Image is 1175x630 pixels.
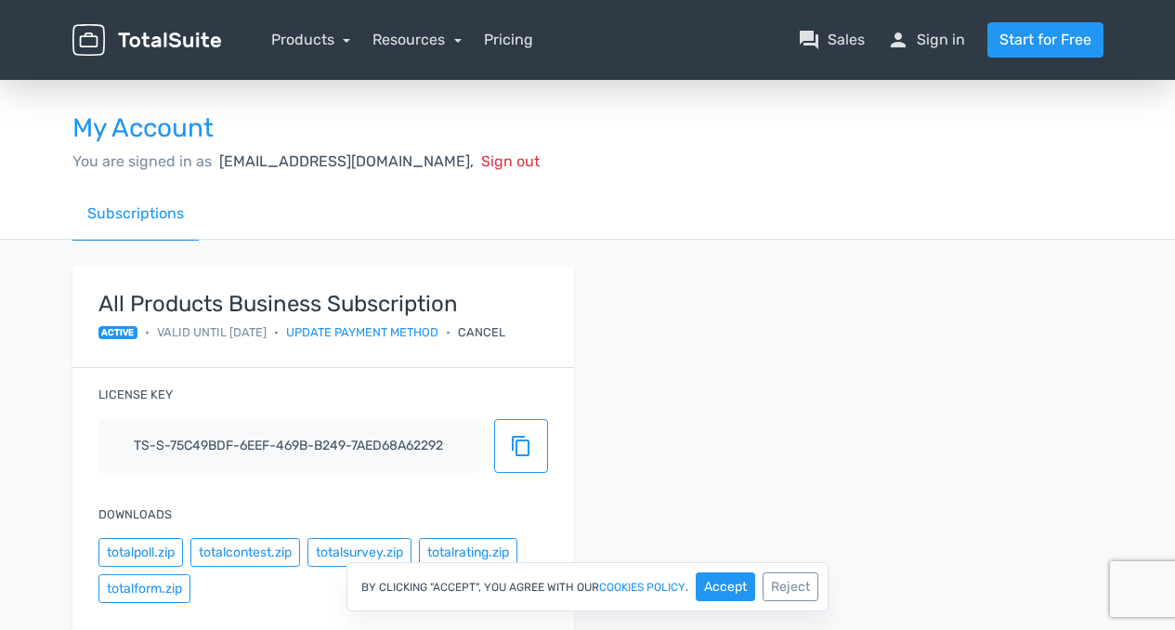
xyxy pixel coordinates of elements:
a: cookies policy [599,582,685,593]
a: Pricing [484,29,533,51]
span: person [887,29,909,51]
span: • [274,323,279,341]
a: Update payment method [286,323,438,341]
div: Cancel [458,323,505,341]
label: License key [98,386,173,403]
a: personSign in [887,29,965,51]
span: You are signed in as [72,152,212,170]
button: totalpoll.zip [98,538,183,567]
button: totalsurvey.zip [307,538,411,567]
h3: My Account [72,114,1103,143]
a: Start for Free [987,22,1103,58]
span: • [446,323,450,341]
span: [EMAIL_ADDRESS][DOMAIN_NAME], [219,152,474,170]
span: active [98,326,138,339]
span: • [145,323,150,341]
a: question_answerSales [798,29,865,51]
button: totalcontest.zip [190,538,300,567]
label: Downloads [98,505,172,523]
img: TotalSuite for WordPress [72,24,221,57]
strong: All Products Business Subscription [98,292,506,316]
div: By clicking "Accept", you agree with our . [346,562,829,611]
a: Subscriptions [72,188,199,241]
button: Accept [696,572,755,601]
span: content_copy [510,435,532,457]
span: question_answer [798,29,820,51]
button: totalrating.zip [419,538,517,567]
button: content_copy [494,419,548,473]
span: Valid until [DATE] [157,323,267,341]
a: Products [271,31,351,48]
button: Reject [763,572,818,601]
a: Resources [372,31,462,48]
span: Sign out [481,152,540,170]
